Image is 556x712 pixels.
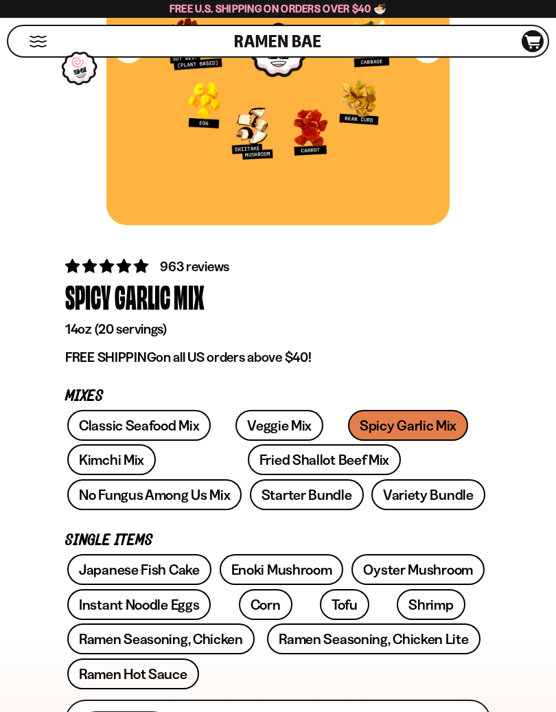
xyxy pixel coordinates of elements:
span: 4.75 stars [65,257,151,275]
a: Variety Bundle [371,479,485,510]
a: Kimchi Mix [67,444,156,475]
a: Corn [239,589,292,620]
span: Free U.S. Shipping on Orders over $40 🍜 [170,2,387,15]
p: Single Items [65,534,491,547]
span: 963 reviews [160,258,229,275]
p: on all US orders above $40! [65,349,491,366]
a: Fried Shallot Beef Mix [248,444,401,475]
a: Instant Noodle Eggs [67,589,211,620]
a: Ramen Seasoning, Chicken [67,623,255,654]
a: Veggie Mix [235,410,323,441]
strong: FREE SHIPPING [65,349,156,365]
a: Starter Bundle [250,479,364,510]
a: Oyster Mushroom [351,554,485,585]
a: Shrimp [397,589,465,620]
a: Classic Seafood Mix [67,410,211,441]
a: Japanese Fish Cake [67,554,211,585]
p: 14oz (20 servings) [65,321,491,338]
a: Ramen Seasoning, Chicken Lite [267,623,480,654]
a: Ramen Hot Sauce [67,658,199,689]
div: Spicy [65,277,111,317]
a: No Fungus Among Us Mix [67,479,242,510]
a: Enoki Mushroom [220,554,344,585]
div: Mix [174,277,205,317]
a: Tofu [320,589,369,620]
p: Mixes [65,390,491,403]
div: Garlic [115,277,170,317]
button: Mobile Menu Trigger [29,36,47,47]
